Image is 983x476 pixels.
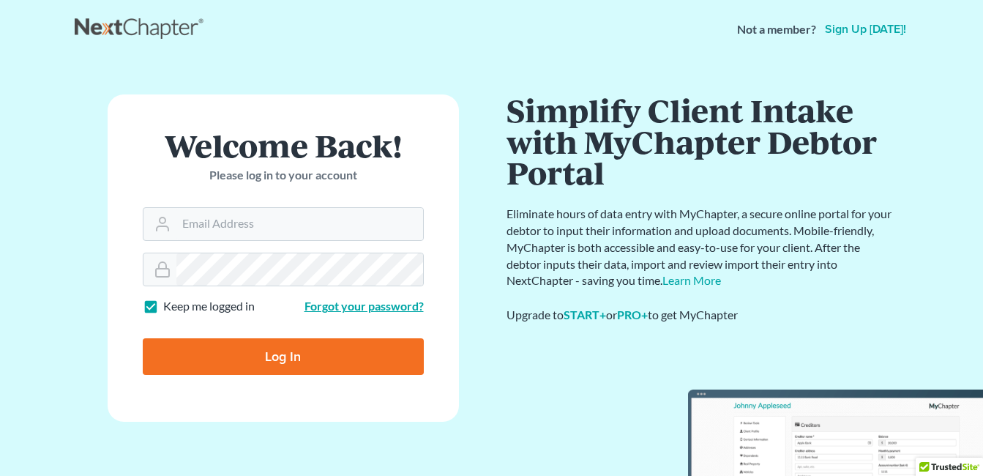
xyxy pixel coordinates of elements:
[304,299,424,313] a: Forgot your password?
[176,208,423,240] input: Email Address
[163,298,255,315] label: Keep me logged in
[617,308,648,321] a: PRO+
[143,130,424,161] h1: Welcome Back!
[564,308,606,321] a: START+
[737,21,816,38] strong: Not a member?
[143,167,424,184] p: Please log in to your account
[143,338,424,375] input: Log In
[507,307,894,324] div: Upgrade to or to get MyChapter
[822,23,909,35] a: Sign up [DATE]!
[507,94,894,188] h1: Simplify Client Intake with MyChapter Debtor Portal
[507,206,894,289] p: Eliminate hours of data entry with MyChapter, a secure online portal for your debtor to input the...
[662,273,721,287] a: Learn More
